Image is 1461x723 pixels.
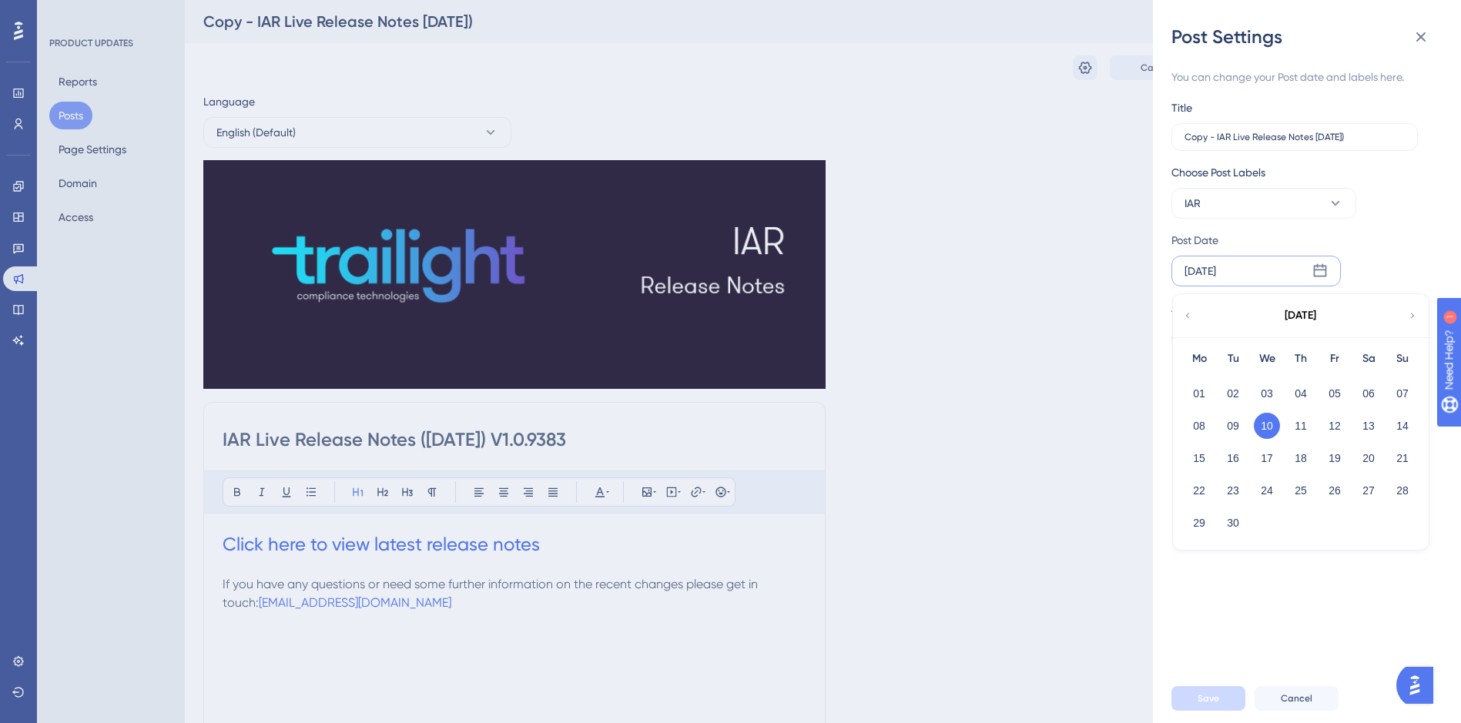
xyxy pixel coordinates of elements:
[1171,188,1356,219] button: IAR
[1389,477,1416,504] button: 28
[1220,445,1246,471] button: 16
[1220,413,1246,439] button: 09
[1288,445,1314,471] button: 18
[1288,413,1314,439] button: 11
[1198,692,1219,705] span: Save
[1355,445,1382,471] button: 20
[1355,477,1382,504] button: 27
[1386,350,1419,368] div: Su
[1355,380,1382,407] button: 06
[1288,477,1314,504] button: 25
[1389,413,1416,439] button: 14
[1220,380,1246,407] button: 02
[1186,477,1212,504] button: 22
[1171,231,1422,249] div: Post Date
[107,8,112,20] div: 1
[1171,686,1245,711] button: Save
[1322,477,1348,504] button: 26
[1185,194,1201,213] span: IAR
[1254,380,1280,407] button: 03
[1284,350,1318,368] div: Th
[1318,350,1352,368] div: Fr
[1322,380,1348,407] button: 05
[1220,477,1246,504] button: 23
[36,4,96,22] span: Need Help?
[1254,477,1280,504] button: 24
[1355,413,1382,439] button: 13
[1322,445,1348,471] button: 19
[1352,350,1386,368] div: Sa
[1186,413,1212,439] button: 08
[1171,299,1206,317] div: Access
[1185,262,1216,280] div: [DATE]
[1396,662,1443,708] iframe: UserGuiding AI Assistant Launcher
[1185,132,1405,142] input: Type the value
[1281,692,1312,705] span: Cancel
[1171,163,1265,182] span: Choose Post Labels
[1186,510,1212,536] button: 29
[1171,68,1430,86] div: You can change your Post date and labels here.
[1389,445,1416,471] button: 21
[1186,380,1212,407] button: 01
[1255,686,1339,711] button: Cancel
[1182,350,1216,368] div: Mo
[1389,380,1416,407] button: 07
[1254,445,1280,471] button: 17
[1250,350,1284,368] div: We
[1186,445,1212,471] button: 15
[1254,413,1280,439] button: 10
[1216,350,1250,368] div: Tu
[1171,99,1192,117] div: Title
[1288,380,1314,407] button: 04
[1322,413,1348,439] button: 12
[1220,510,1246,536] button: 30
[1285,306,1316,325] div: [DATE]
[1171,25,1443,49] div: Post Settings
